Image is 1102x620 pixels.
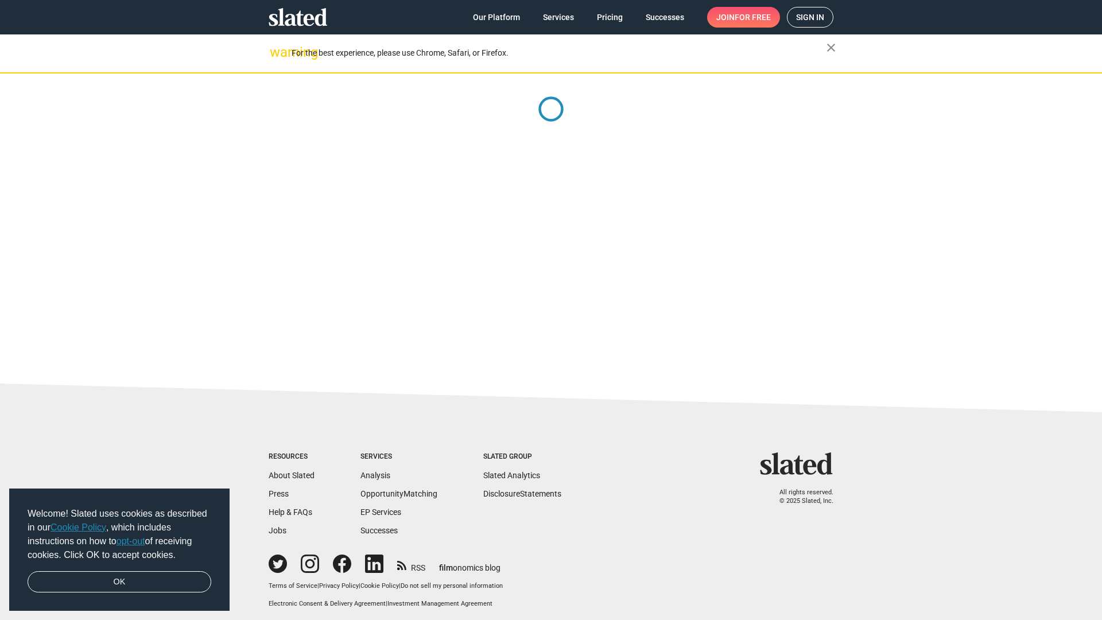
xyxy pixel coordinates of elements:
[9,489,230,611] div: cookieconsent
[319,582,359,590] a: Privacy Policy
[269,526,286,535] a: Jobs
[51,522,106,532] a: Cookie Policy
[269,471,315,480] a: About Slated
[646,7,684,28] span: Successes
[269,582,317,590] a: Terms of Service
[824,41,838,55] mat-icon: close
[534,7,583,28] a: Services
[269,452,315,462] div: Resources
[360,526,398,535] a: Successes
[269,507,312,517] a: Help & FAQs
[716,7,771,28] span: Join
[359,582,360,590] span: |
[292,45,826,61] div: For the best experience, please use Chrome, Safari, or Firefox.
[483,489,561,498] a: DisclosureStatements
[317,582,319,590] span: |
[473,7,520,28] span: Our Platform
[386,600,387,607] span: |
[117,536,145,546] a: opt-out
[360,507,401,517] a: EP Services
[360,489,437,498] a: OpportunityMatching
[401,582,503,591] button: Do not sell my personal information
[360,582,399,590] a: Cookie Policy
[270,45,284,59] mat-icon: warning
[787,7,833,28] a: Sign in
[483,471,540,480] a: Slated Analytics
[597,7,623,28] span: Pricing
[28,507,211,562] span: Welcome! Slated uses cookies as described in our , which includes instructions on how to of recei...
[397,556,425,573] a: RSS
[269,600,386,607] a: Electronic Consent & Delivery Agreement
[269,489,289,498] a: Press
[439,553,500,573] a: filmonomics blog
[796,7,824,27] span: Sign in
[543,7,574,28] span: Services
[707,7,780,28] a: Joinfor free
[387,600,492,607] a: Investment Management Agreement
[439,563,453,572] span: film
[464,7,529,28] a: Our Platform
[588,7,632,28] a: Pricing
[360,471,390,480] a: Analysis
[767,489,833,505] p: All rights reserved. © 2025 Slated, Inc.
[483,452,561,462] div: Slated Group
[637,7,693,28] a: Successes
[399,582,401,590] span: |
[360,452,437,462] div: Services
[28,571,211,593] a: dismiss cookie message
[735,7,771,28] span: for free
